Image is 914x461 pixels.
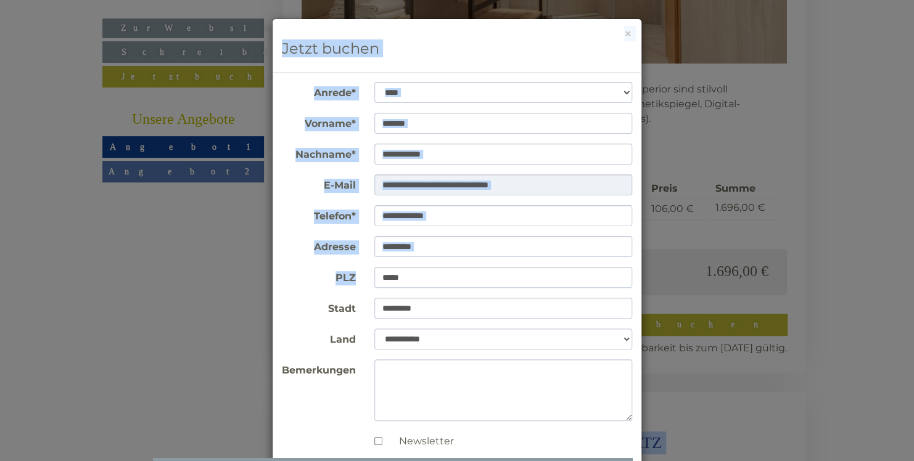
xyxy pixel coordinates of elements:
[273,298,365,316] label: Stadt
[9,33,228,71] div: Guten Tag, wie können wir Ihnen helfen?
[273,328,365,347] label: Land
[273,82,365,100] label: Anrede*
[273,174,365,193] label: E-Mail
[273,267,365,285] label: PLZ
[282,41,632,57] h3: Jetzt buchen
[273,205,365,224] label: Telefon*
[273,359,365,378] label: Bemerkungen
[19,60,221,68] small: 07:55
[387,434,454,449] label: Newsletter
[334,325,486,346] button: Senden
[624,27,632,40] button: ×
[19,36,221,46] div: [GEOGRAPHIC_DATA]
[273,113,365,131] label: Vorname*
[220,9,267,30] div: [DATE]
[273,236,365,255] label: Adresse
[273,144,365,162] label: Nachname*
